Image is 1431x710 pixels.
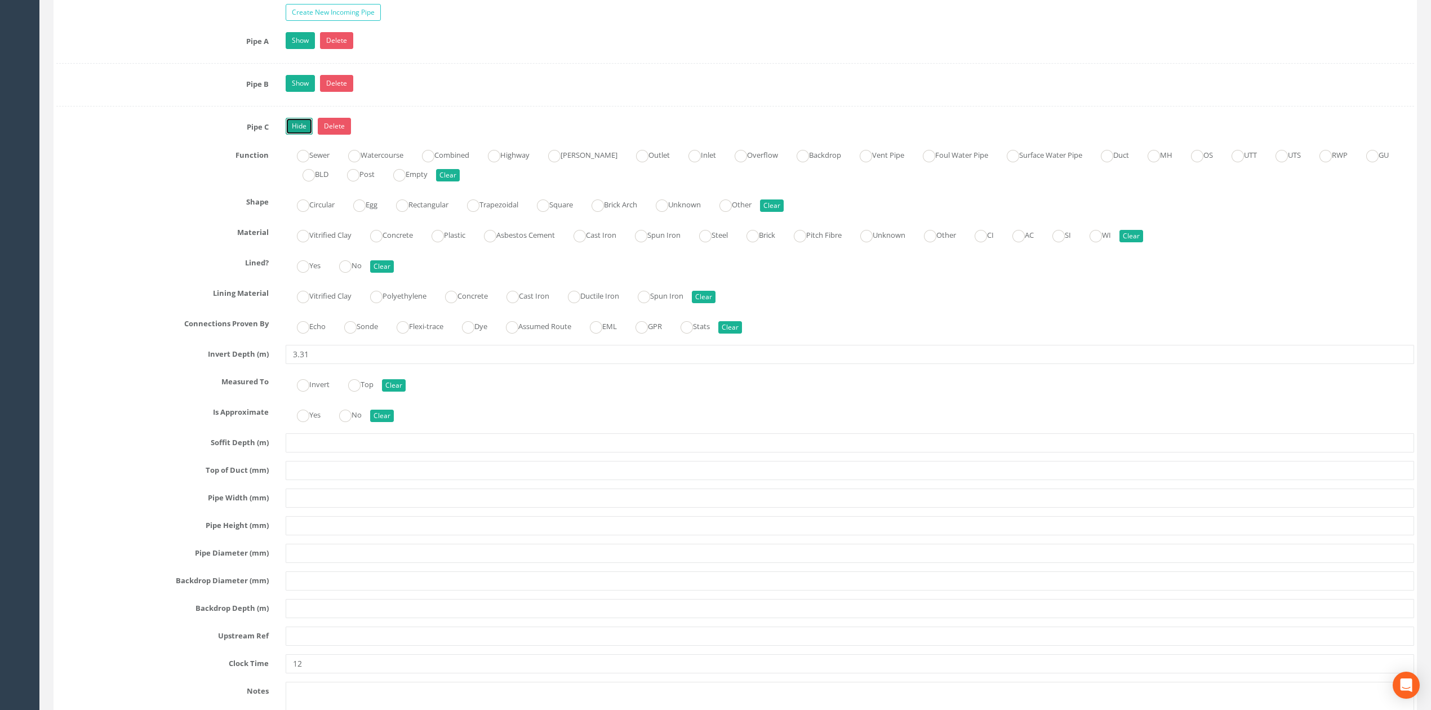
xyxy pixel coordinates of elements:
[624,226,681,242] label: Spun Iron
[1264,146,1301,162] label: UTS
[48,345,277,360] label: Invert Depth (m)
[48,627,277,641] label: Upstream Ref
[48,544,277,558] label: Pipe Diameter (mm)
[48,516,277,531] label: Pipe Height (mm)
[286,375,330,392] label: Invert
[48,433,277,448] label: Soffit Depth (m)
[760,199,784,212] button: Clear
[385,196,448,212] label: Rectangular
[370,410,394,422] button: Clear
[342,196,377,212] label: Egg
[436,169,460,181] button: Clear
[537,146,617,162] label: [PERSON_NAME]
[1090,146,1129,162] label: Duct
[286,146,330,162] label: Sewer
[48,599,277,614] label: Backdrop Depth (m)
[1180,146,1213,162] label: OS
[286,118,313,135] a: Hide
[48,118,277,132] label: Pipe C
[286,4,381,21] a: Create New Incoming Pipe
[913,226,956,242] label: Other
[477,146,530,162] label: Highway
[1355,146,1389,162] label: GU
[48,372,277,387] label: Measured To
[495,317,571,334] label: Assumed Route
[286,317,326,334] label: Echo
[1078,226,1111,242] label: WI
[333,317,378,334] label: Sonde
[411,146,469,162] label: Combined
[580,196,637,212] label: Brick Arch
[337,146,403,162] label: Watercourse
[557,287,619,303] label: Ductile Iron
[48,193,277,207] label: Shape
[692,291,715,303] button: Clear
[579,317,617,334] label: EML
[48,682,277,696] label: Notes
[320,75,353,92] a: Delete
[48,32,277,47] label: Pipe A
[848,146,904,162] label: Vent Pipe
[420,226,465,242] label: Plastic
[645,196,701,212] label: Unknown
[625,146,670,162] label: Outlet
[624,317,662,334] label: GPR
[735,226,775,242] label: Brick
[708,196,752,212] label: Other
[48,654,277,669] label: Clock Time
[677,146,716,162] label: Inlet
[783,226,842,242] label: Pitch Fibre
[1393,672,1420,699] div: Open Intercom Messenger
[359,226,413,242] label: Concrete
[1119,230,1143,242] button: Clear
[1136,146,1172,162] label: MH
[718,321,742,334] button: Clear
[48,403,277,418] label: Is Approximate
[370,260,394,273] button: Clear
[688,226,728,242] label: Steel
[382,379,406,392] button: Clear
[320,32,353,49] a: Delete
[434,287,488,303] label: Concrete
[286,226,352,242] label: Vitrified Clay
[1308,146,1348,162] label: RWP
[286,406,321,422] label: Yes
[48,571,277,586] label: Backdrop Diameter (mm)
[286,196,335,212] label: Circular
[328,256,362,273] label: No
[723,146,778,162] label: Overflow
[996,146,1082,162] label: Surface Water Pipe
[48,254,277,268] label: Lined?
[48,284,277,299] label: Lining Material
[286,32,315,49] a: Show
[526,196,573,212] label: Square
[1001,226,1034,242] label: AC
[451,317,487,334] label: Dye
[385,317,443,334] label: Flexi-trace
[1041,226,1071,242] label: SI
[318,118,351,135] a: Delete
[291,165,328,181] label: BLD
[1220,146,1257,162] label: UTT
[48,146,277,161] label: Function
[48,461,277,476] label: Top of Duct (mm)
[626,287,683,303] label: Spun Iron
[48,314,277,329] label: Connections Proven By
[48,489,277,503] label: Pipe Width (mm)
[456,196,518,212] label: Trapezoidal
[785,146,841,162] label: Backdrop
[286,287,352,303] label: Vitrified Clay
[473,226,555,242] label: Asbestos Cement
[336,165,375,181] label: Post
[963,226,994,242] label: CI
[337,375,374,392] label: Top
[562,226,616,242] label: Cast Iron
[286,75,315,92] a: Show
[328,406,362,422] label: No
[359,287,426,303] label: Polyethylene
[849,226,905,242] label: Unknown
[382,165,428,181] label: Empty
[495,287,549,303] label: Cast Iron
[48,75,277,90] label: Pipe B
[912,146,988,162] label: Foul Water Pipe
